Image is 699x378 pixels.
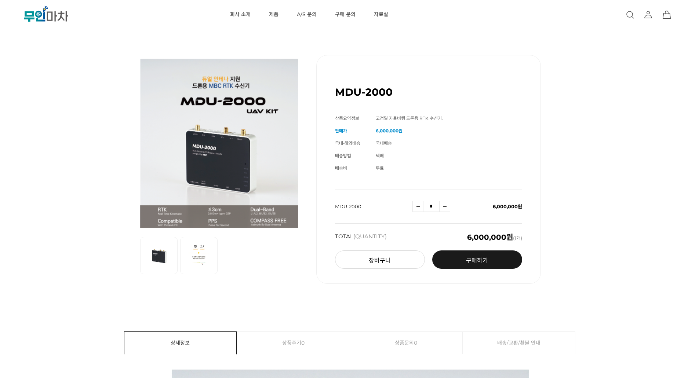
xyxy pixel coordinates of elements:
[350,332,463,354] a: 상품문의0
[463,332,575,354] a: 배송/교환/환불 안내
[493,203,522,209] span: 6,000,000원
[335,234,387,241] strong: TOTAL
[432,250,522,269] a: 구매하기
[335,86,393,98] h1: MDU-2000
[414,332,417,354] span: 0
[335,115,359,121] span: 상품요약정보
[237,332,350,354] a: 상품후기0
[376,140,392,146] span: 국내배송
[466,257,488,264] span: 구매하기
[335,190,412,223] td: MDU-2000
[335,140,360,146] span: 국내·해외배송
[353,233,387,240] span: (QUANTITY)
[376,128,403,133] strong: 6,000,000원
[301,332,305,354] span: 0
[376,115,443,121] span: 고정밀 자율비행 드론용 RTK 수신기.
[335,128,347,133] span: 판매가
[376,165,384,171] span: 무료
[467,233,513,242] em: 6,000,000원
[467,234,522,241] span: (1개)
[412,201,423,212] a: 수량감소
[335,250,425,269] button: 장바구니
[140,55,298,228] img: MDU-2000
[376,153,384,158] span: 택배
[335,165,347,171] span: 배송비
[439,201,450,212] a: 수량증가
[335,153,351,158] span: 배송방법
[124,332,237,354] a: 상세정보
